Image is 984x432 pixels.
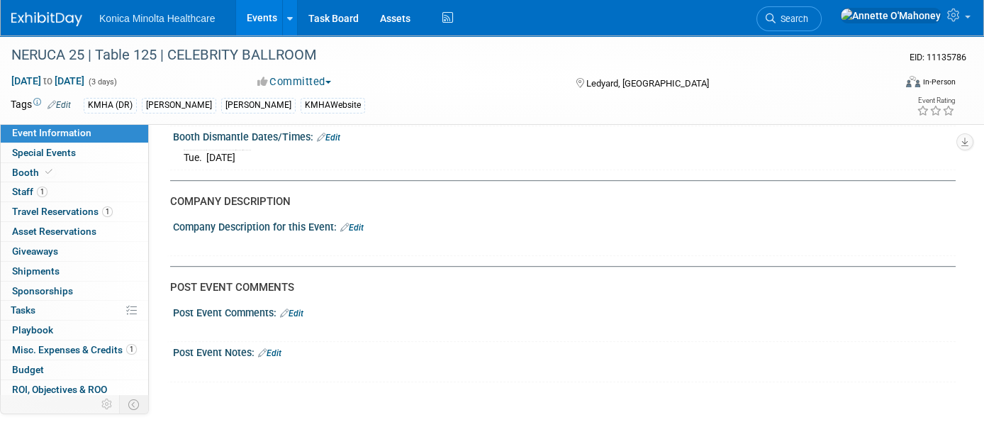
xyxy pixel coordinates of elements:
[173,216,956,235] div: Company Description for this Event:
[756,6,822,31] a: Search
[1,262,148,281] a: Shipments
[1,222,148,241] a: Asset Reservations
[12,384,107,395] span: ROI, Objectives & ROO
[922,77,956,87] div: In-Person
[99,13,215,24] span: Konica Minolta Healthcare
[252,74,337,89] button: Committed
[11,304,35,316] span: Tasks
[12,147,76,158] span: Special Events
[12,265,60,277] span: Shipments
[184,150,206,165] td: Tue.
[12,226,96,237] span: Asset Reservations
[12,324,53,336] span: Playbook
[173,302,956,321] div: Post Event Comments:
[37,187,47,197] span: 1
[12,206,113,217] span: Travel Reservations
[87,77,117,87] span: (3 days)
[301,98,365,113] div: KMHAWebsite
[95,395,120,414] td: Personalize Event Tab Strip
[173,126,956,145] div: Booth Dismantle Dates/Times:
[142,98,216,113] div: [PERSON_NAME]
[1,360,148,380] a: Budget
[280,309,303,319] a: Edit
[12,344,137,355] span: Misc. Expenses & Credits
[1,321,148,340] a: Playbook
[11,74,85,87] span: [DATE] [DATE]
[6,43,875,68] div: NERUCA 25 | Table 125 | CELEBRITY BALLROOM
[317,133,340,143] a: Edit
[12,285,73,297] span: Sponsorships
[11,97,71,113] td: Tags
[126,344,137,355] span: 1
[1,282,148,301] a: Sponsorships
[816,74,956,95] div: Event Format
[910,52,966,62] span: Event ID: 11135786
[1,202,148,221] a: Travel Reservations1
[41,75,55,87] span: to
[1,163,148,182] a: Booth
[45,168,52,176] i: Booth reservation complete
[102,206,113,217] span: 1
[586,78,709,89] span: Ledyard, [GEOGRAPHIC_DATA]
[170,280,945,295] div: POST EVENT COMMENTS
[47,100,71,110] a: Edit
[12,245,58,257] span: Giveaways
[1,123,148,143] a: Event Information
[173,342,956,360] div: Post Event Notes:
[917,97,955,104] div: Event Rating
[1,340,148,360] a: Misc. Expenses & Credits1
[340,223,364,233] a: Edit
[12,167,55,178] span: Booth
[12,364,44,375] span: Budget
[221,98,296,113] div: [PERSON_NAME]
[206,150,235,165] td: [DATE]
[84,98,137,113] div: KMHA (DR)
[906,76,920,87] img: Format-Inperson.png
[258,348,281,358] a: Edit
[1,182,148,201] a: Staff1
[120,395,149,414] td: Toggle Event Tabs
[1,301,148,320] a: Tasks
[840,8,941,23] img: Annette O'Mahoney
[170,194,945,209] div: COMPANY DESCRIPTION
[1,143,148,162] a: Special Events
[12,127,91,138] span: Event Information
[776,13,808,24] span: Search
[11,12,82,26] img: ExhibitDay
[1,380,148,399] a: ROI, Objectives & ROO
[12,186,47,197] span: Staff
[1,242,148,261] a: Giveaways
